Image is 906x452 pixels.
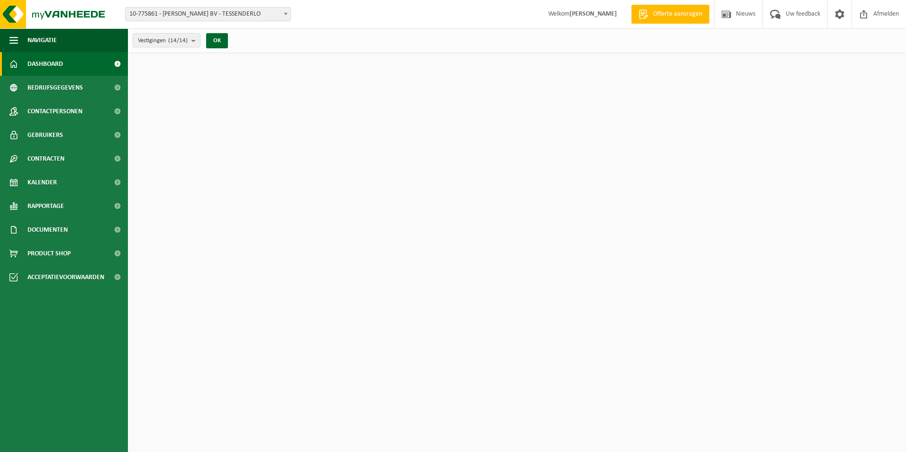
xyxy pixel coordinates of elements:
span: Navigatie [27,28,57,52]
span: Contracten [27,147,64,171]
span: Vestigingen [138,34,188,48]
button: OK [206,33,228,48]
span: 10-775861 - YVES MAES BV - TESSENDERLO [126,8,290,21]
span: Kalender [27,171,57,194]
span: Documenten [27,218,68,242]
span: Rapportage [27,194,64,218]
count: (14/14) [168,37,188,44]
span: Bedrijfsgegevens [27,76,83,99]
span: Acceptatievoorwaarden [27,265,104,289]
span: Dashboard [27,52,63,76]
span: Contactpersonen [27,99,82,123]
span: Offerte aanvragen [651,9,705,19]
span: Gebruikers [27,123,63,147]
strong: [PERSON_NAME] [570,10,617,18]
button: Vestigingen(14/14) [133,33,200,47]
span: Product Shop [27,242,71,265]
span: 10-775861 - YVES MAES BV - TESSENDERLO [125,7,291,21]
a: Offerte aanvragen [631,5,709,24]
